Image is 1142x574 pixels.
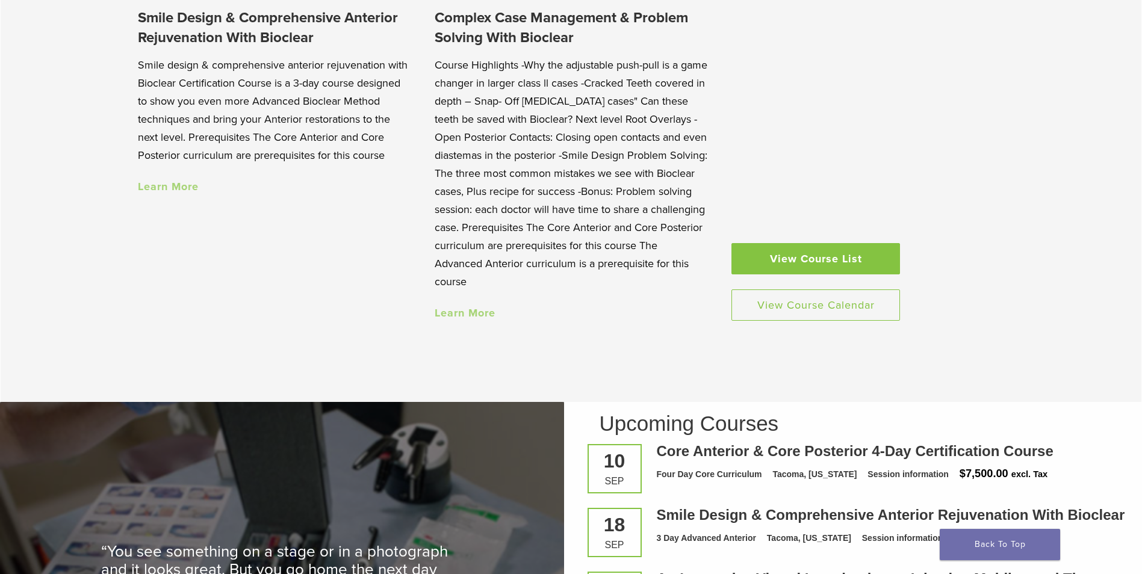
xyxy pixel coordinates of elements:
h3: Smile Design & Comprehensive Anterior Rejuvenation With Bioclear [138,8,411,48]
div: Tacoma, [US_STATE] [772,468,857,481]
div: 18 [598,515,632,534]
div: 3 Day Advanced Anterior [657,532,756,545]
p: Course Highlights -Why the adjustable push-pull is a game changer in larger class ll cases -Crack... [435,56,707,291]
a: View Course Calendar [731,289,900,321]
a: Core Anterior & Core Posterior 4-Day Certification Course [657,443,1054,459]
div: Tacoma, [US_STATE] [767,532,851,545]
a: Smile Design & Comprehensive Anterior Rejuvenation With Bioclear [657,507,1125,523]
a: Back To Top [940,529,1060,560]
a: View Course List [731,243,900,274]
p: Smile design & comprehensive anterior rejuvenation with Bioclear Certification Course is a 3-day ... [138,56,411,164]
div: Session information [867,468,949,481]
div: 10 [598,451,632,471]
span: excl. Tax [1011,469,1047,479]
h3: Complex Case Management & Problem Solving With Bioclear [435,8,707,48]
div: Sep [598,477,632,486]
h2: Upcoming Courses [600,413,1122,434]
div: Session information [862,532,943,545]
div: Four Day Core Curriculum [657,468,762,481]
div: Sep [598,540,632,550]
span: $7,500.00 [960,468,1008,480]
a: Learn More [138,180,199,193]
a: Learn More [435,306,495,319]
